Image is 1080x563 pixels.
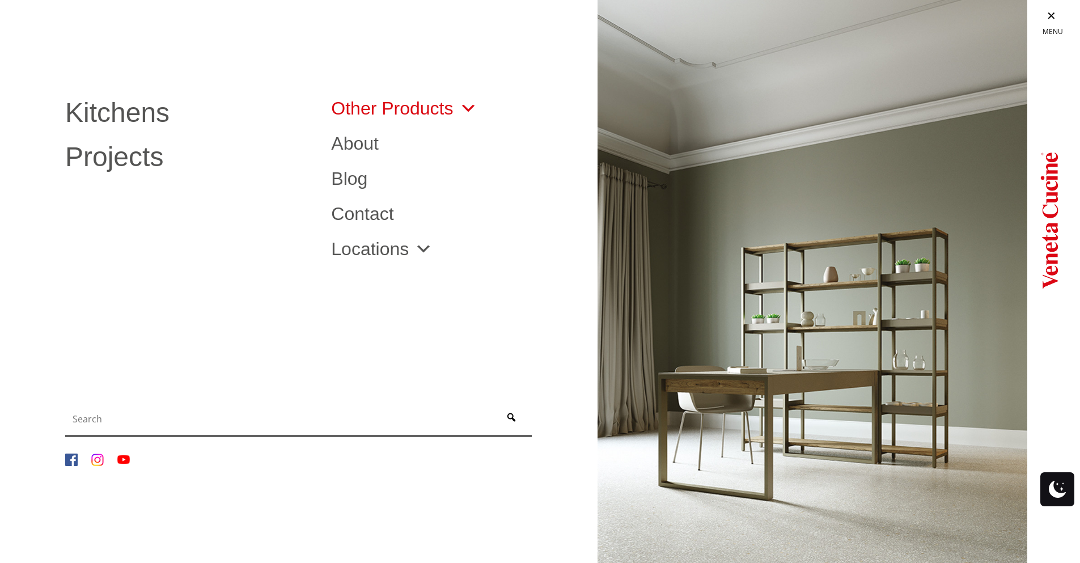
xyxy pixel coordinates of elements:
[331,134,580,153] a: About
[331,240,433,258] a: Locations
[68,408,494,430] input: Search
[117,454,130,466] img: YouTube
[331,170,580,188] a: Blog
[65,143,314,171] a: Projects
[65,454,78,466] img: Facebook
[331,99,477,117] a: Other Products
[331,205,580,223] a: Contact
[91,454,104,466] img: Instagram
[1040,145,1058,293] img: Logo
[65,99,314,126] a: Kitchens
